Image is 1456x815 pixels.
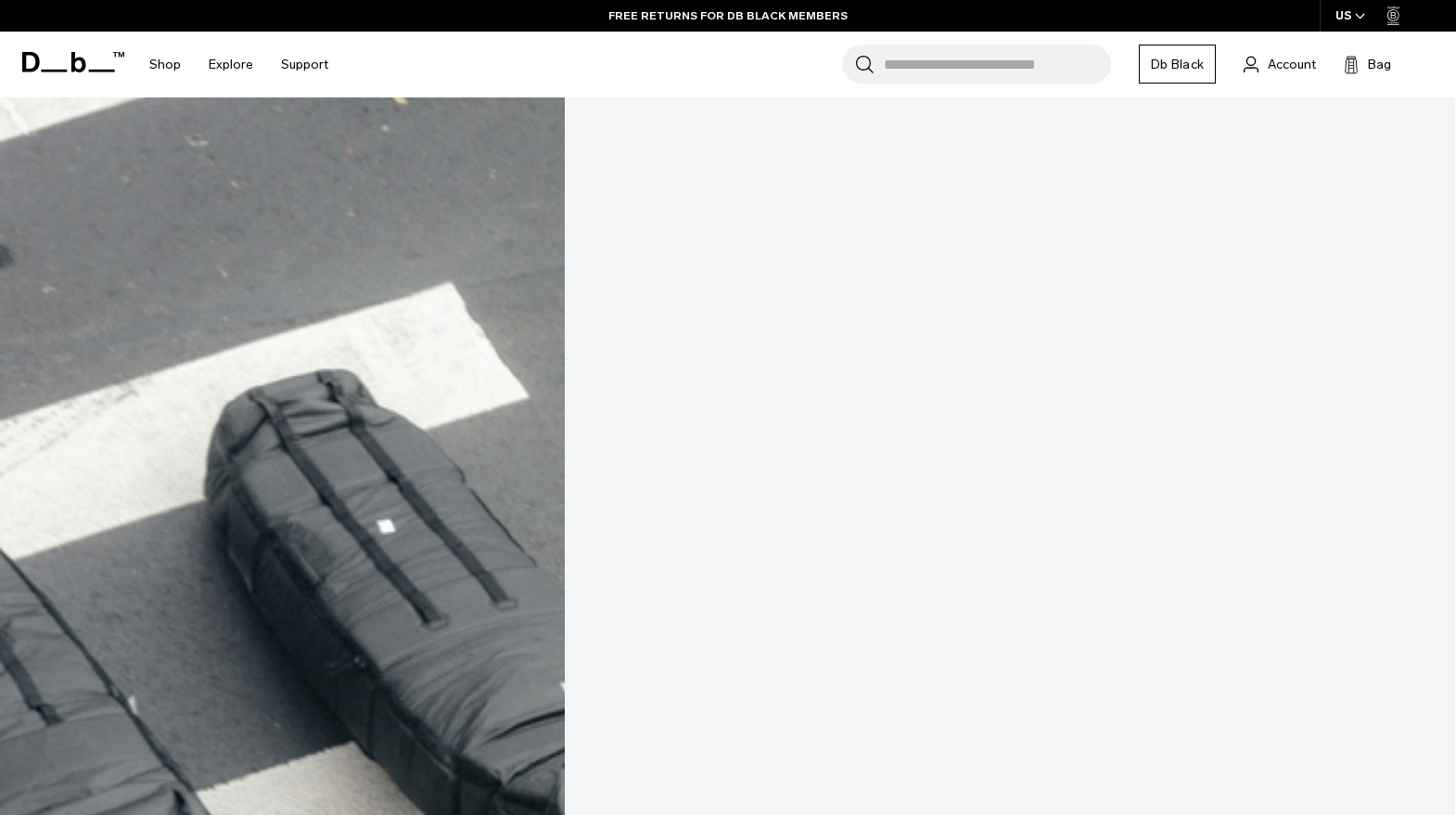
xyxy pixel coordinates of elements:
[1368,55,1391,74] span: Bag
[1268,55,1316,74] span: Account
[135,32,342,97] nav: Main Navigation
[149,32,181,97] a: Shop
[209,32,253,97] a: Explore
[1244,53,1316,75] a: Account
[281,32,328,97] a: Support
[1139,45,1216,84] a: Db Black
[1344,53,1391,75] button: Bag
[608,7,848,24] a: FREE RETURNS FOR DB BLACK MEMBERS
